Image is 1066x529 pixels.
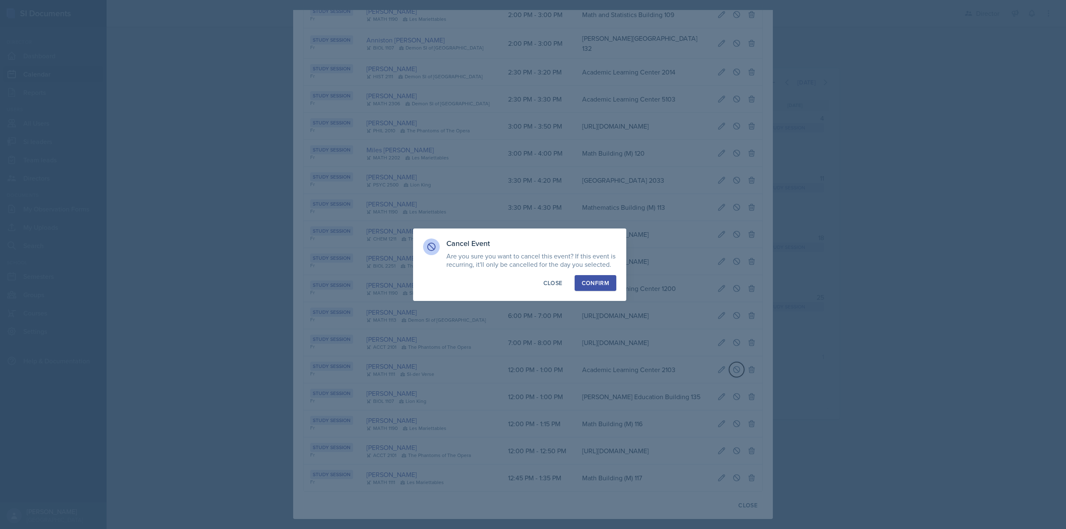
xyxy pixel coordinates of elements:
[446,238,616,248] h3: Cancel Event
[536,275,570,291] button: Close
[446,252,616,268] p: Are you sure you want to cancel this event? If this event is recurring, it'll only be cancelled f...
[575,275,616,291] button: Confirm
[543,279,563,287] div: Close
[582,279,609,287] div: Confirm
